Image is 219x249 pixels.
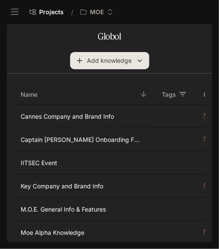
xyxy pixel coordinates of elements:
h1: Globol [98,28,121,45]
div: Moe Beta [204,134,215,145]
p: Key Company and Brand Info [21,182,141,191]
div: Moe Alpha [204,227,215,238]
button: Open workspace menu [77,3,117,21]
p: Tags [162,89,176,100]
img: c3ca1a23-700c-40f5-92fd-1e8705839517-1024.webp [204,135,214,145]
a: Go to projects [26,3,68,21]
div: / [68,8,77,17]
span: Projects [39,9,64,16]
p: M.O.E. General Info & Features [21,205,141,214]
p: Captain Gilmore Onboarding Facts [21,135,141,144]
p: MOE [90,9,104,16]
img: c3ca1a23-700c-40f5-92fd-1e8705839517-1024.webp [204,181,214,191]
div: Moe [204,111,215,122]
button: Filter [176,87,190,101]
p: Cannes Company and Brand Info [21,112,141,121]
p: IITSEC Event [21,159,141,167]
button: open drawer [7,4,22,20]
img: c3ca1a23-700c-40f5-92fd-1e8705839517-1024.webp [204,227,214,238]
button: Add knowledge [70,52,149,69]
p: Moe Alpha Knowledge [21,228,141,237]
div: Moe Alpha [204,181,215,192]
p: Name [21,89,37,100]
img: c3ca1a23-700c-40f5-92fd-1e8705839517-1024.webp [204,111,214,122]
